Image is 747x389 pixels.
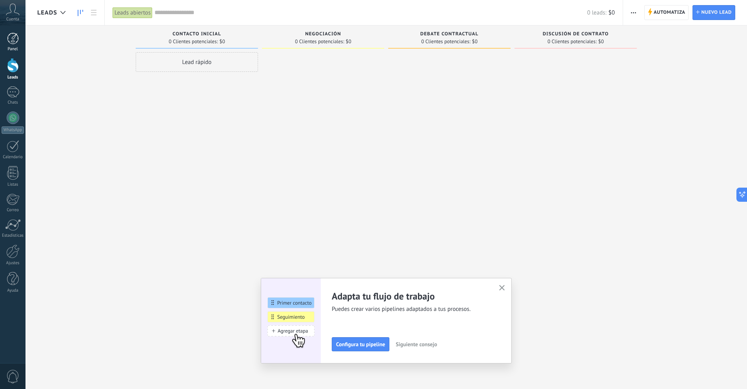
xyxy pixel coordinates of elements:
[392,338,440,350] button: Siguiente consejo
[421,39,470,44] span: 0 Clientes potenciales:
[6,17,19,22] span: Cuenta
[140,31,254,38] div: Contacto inicial
[336,342,385,347] span: Configura tu pipeline
[518,31,633,38] div: Discusión de contrato
[2,100,24,105] div: Chats
[2,182,24,187] div: Listas
[2,208,24,213] div: Correo
[295,39,344,44] span: 0 Clientes potenciales:
[2,155,24,160] div: Calendario
[220,39,225,44] span: $0
[472,39,478,44] span: $0
[2,126,24,134] div: WhatsApp
[266,31,380,38] div: Negociación
[392,31,507,38] div: Debate contractual
[173,31,221,37] span: Contacto inicial
[2,261,24,266] div: Ajustes
[654,5,685,20] span: Automatiza
[2,75,24,80] div: Leads
[87,5,100,20] a: Lista
[396,342,437,347] span: Siguiente consejo
[2,288,24,293] div: Ayuda
[305,31,341,37] span: Negociación
[332,290,489,302] h2: Adapta tu flujo de trabajo
[644,5,689,20] a: Automatiza
[701,5,732,20] span: Nuevo lead
[547,39,596,44] span: 0 Clientes potenciales:
[37,9,57,16] span: Leads
[2,233,24,238] div: Estadísticas
[332,305,489,313] span: Puedes crear varios pipelines adaptados a tus procesos.
[74,5,87,20] a: Leads
[2,47,24,52] div: Panel
[543,31,609,37] span: Discusión de contrato
[609,9,615,16] span: $0
[587,9,606,16] span: 0 leads:
[332,337,389,351] button: Configura tu pipeline
[692,5,735,20] a: Nuevo lead
[113,7,153,18] div: Leads abiertos
[628,5,639,20] button: Más
[346,39,351,44] span: $0
[136,52,258,72] div: Lead rápido
[169,39,218,44] span: 0 Clientes potenciales:
[420,31,478,37] span: Debate contractual
[598,39,604,44] span: $0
